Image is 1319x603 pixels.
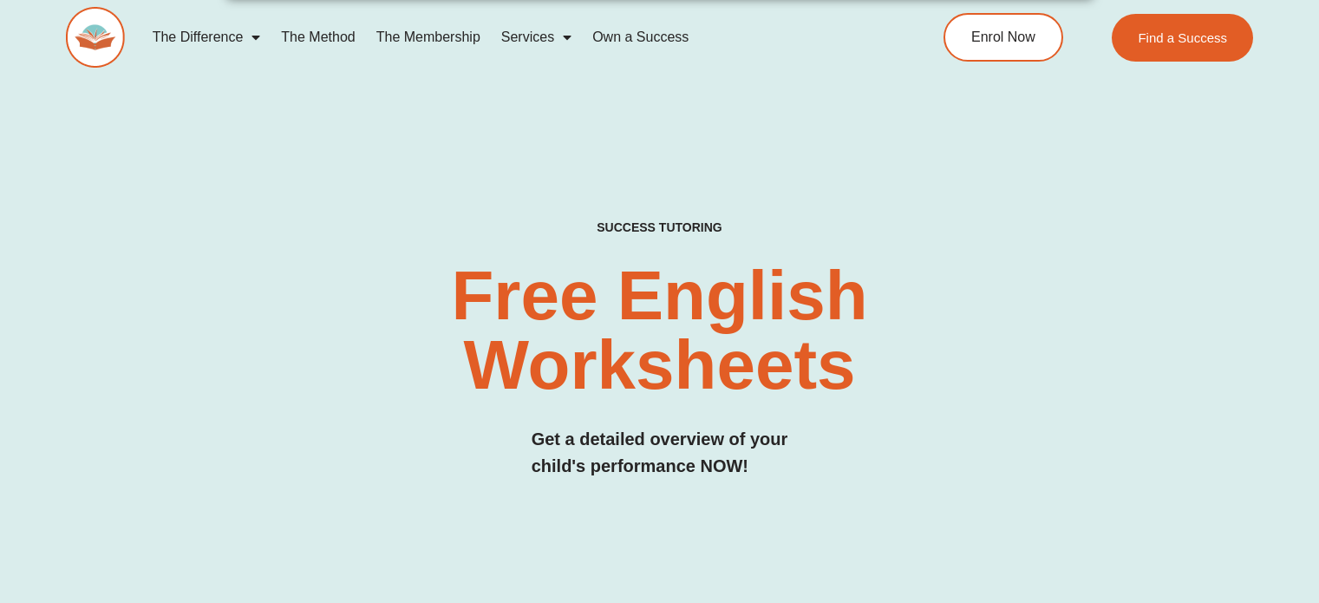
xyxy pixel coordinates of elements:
[268,261,1051,400] h2: Free English Worksheets​
[142,17,271,57] a: The Difference
[1138,31,1227,44] span: Find a Success
[142,17,876,57] nav: Menu
[532,426,788,480] h3: Get a detailed overview of your child's performance NOW!
[271,17,365,57] a: The Method
[1232,520,1319,603] iframe: Chat Widget
[491,17,582,57] a: Services
[971,30,1035,44] span: Enrol Now
[1112,14,1253,62] a: Find a Success
[484,220,835,235] h4: SUCCESS TUTORING​
[944,13,1063,62] a: Enrol Now
[366,17,491,57] a: The Membership
[582,17,699,57] a: Own a Success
